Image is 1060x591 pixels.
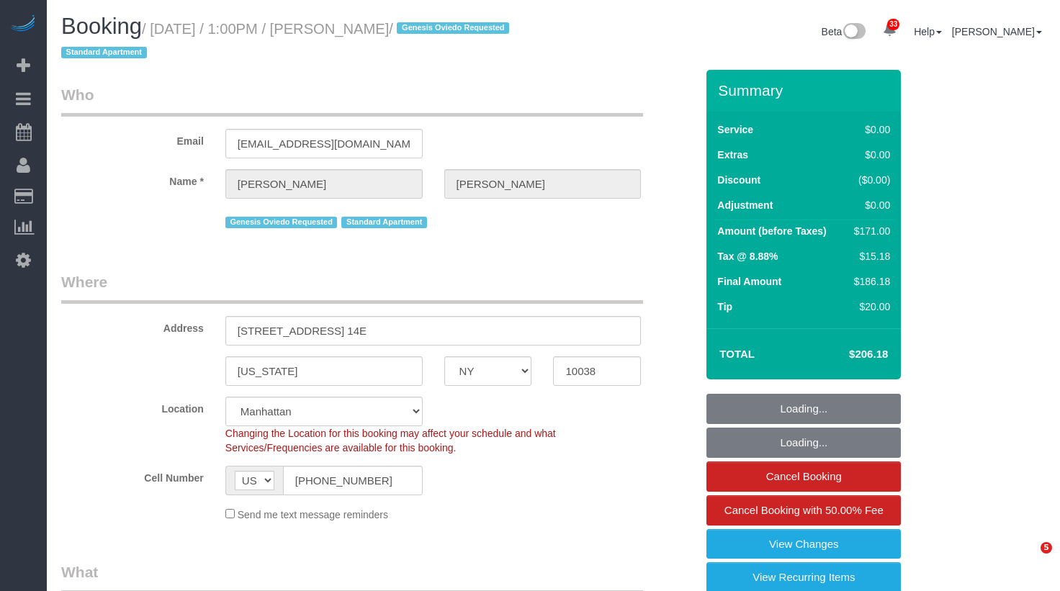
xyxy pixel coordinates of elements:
label: Tax @ 8.88% [717,249,778,263]
legend: Who [61,84,643,117]
label: Service [717,122,753,137]
input: First Name [225,169,423,199]
iframe: Intercom live chat [1011,542,1046,577]
label: Cell Number [50,466,215,485]
label: Extras [717,148,748,162]
span: Changing the Location for this booking may affect your schedule and what Services/Frequencies are... [225,428,556,454]
a: Cancel Booking with 50.00% Fee [706,495,901,525]
a: Beta [822,26,866,37]
label: Location [50,397,215,416]
div: ($0.00) [848,173,890,187]
a: 33 [876,14,904,46]
a: Help [914,26,942,37]
div: $171.00 [848,224,890,238]
input: Email [225,129,423,158]
a: Cancel Booking [706,461,901,492]
div: $0.00 [848,148,890,162]
span: 33 [887,19,899,30]
a: [PERSON_NAME] [952,26,1042,37]
input: Zip Code [553,356,641,386]
span: 5 [1041,542,1052,554]
div: $0.00 [848,122,890,137]
h3: Summary [718,82,894,99]
label: Address [50,316,215,335]
label: Adjustment [717,198,773,212]
img: New interface [842,23,866,42]
img: Automaid Logo [9,14,37,35]
div: $20.00 [848,299,890,314]
div: $0.00 [848,198,890,212]
label: Tip [717,299,732,314]
span: Standard Apartment [61,47,147,58]
span: Cancel Booking with 50.00% Fee [724,504,884,516]
label: Final Amount [717,274,781,289]
legend: Where [61,271,643,304]
label: Name * [50,169,215,189]
label: Amount (before Taxes) [717,224,826,238]
h4: $206.18 [806,348,888,361]
input: Last Name [444,169,642,199]
span: Booking [61,14,142,39]
span: Send me text message reminders [238,509,388,520]
strong: Total [719,348,755,360]
span: Standard Apartment [341,217,427,228]
div: $15.18 [848,249,890,263]
a: View Changes [706,529,901,559]
label: Discount [717,173,760,187]
input: Cell Number [283,466,423,495]
span: Genesis Oviedo Requested [225,217,338,228]
small: / [DATE] / 1:00PM / [PERSON_NAME] [61,21,513,61]
span: Genesis Oviedo Requested [397,22,509,34]
label: Email [50,129,215,148]
div: $186.18 [848,274,890,289]
input: City [225,356,423,386]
